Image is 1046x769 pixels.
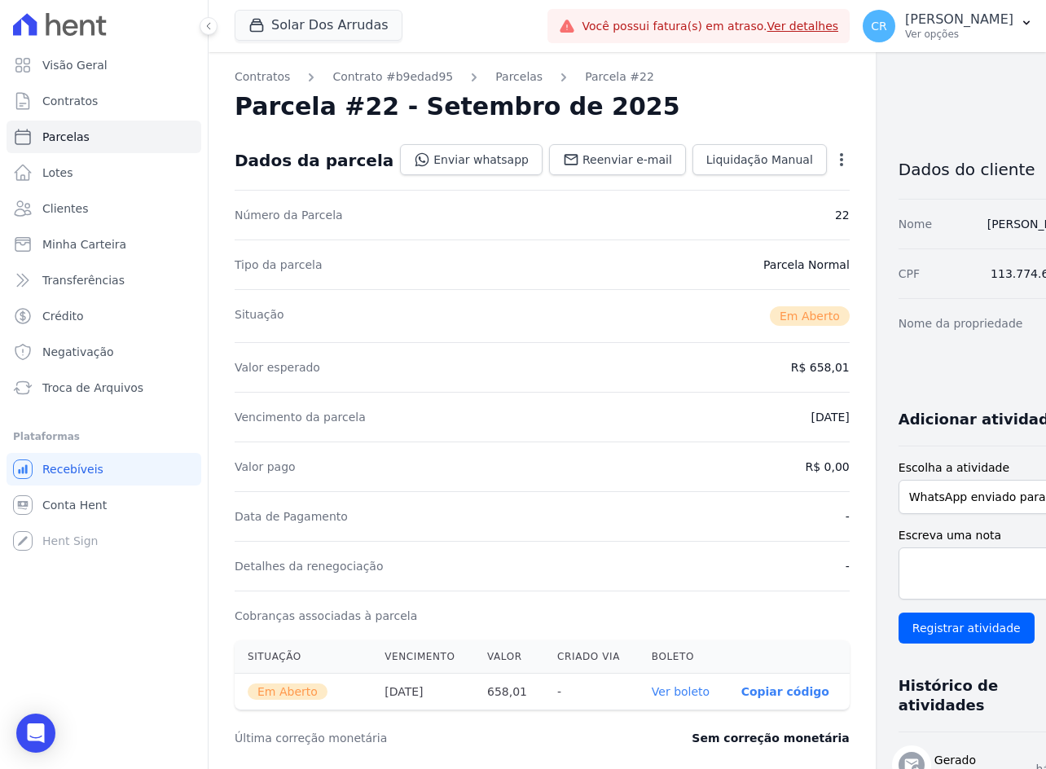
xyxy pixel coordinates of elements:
[16,714,55,753] div: Open Intercom Messenger
[474,674,544,710] th: 658,01
[850,3,1046,49] button: CR [PERSON_NAME] Ver opções
[763,257,850,273] dd: Parcela Normal
[235,151,393,170] div: Dados da parcela
[549,144,686,175] a: Reenviar e-mail
[899,613,1035,644] input: Registrar atividade
[639,640,728,674] th: Boleto
[13,427,195,446] div: Plataformas
[767,20,839,33] a: Ver detalhes
[7,264,201,297] a: Transferências
[235,359,320,376] dt: Valor esperado
[474,640,544,674] th: Valor
[7,453,201,486] a: Recebíveis
[495,68,543,86] a: Parcelas
[7,192,201,225] a: Clientes
[248,683,327,700] span: Em Aberto
[42,93,98,109] span: Contratos
[899,266,920,282] dt: CPF
[235,68,850,86] nav: Breadcrumb
[7,371,201,404] a: Troca de Arquivos
[235,640,371,674] th: Situação
[7,156,201,189] a: Lotes
[544,674,639,710] th: -
[42,57,108,73] span: Visão Geral
[835,207,850,223] dd: 22
[371,640,474,674] th: Vencimento
[42,272,125,288] span: Transferências
[899,315,1023,332] dt: Nome da propriedade
[692,730,849,746] dd: Sem correção monetária
[871,20,887,32] span: CR
[652,685,710,698] a: Ver boleto
[235,306,284,326] dt: Situação
[806,459,850,475] dd: R$ 0,00
[7,121,201,153] a: Parcelas
[7,49,201,81] a: Visão Geral
[42,344,114,360] span: Negativação
[235,92,680,121] h2: Parcela #22 - Setembro de 2025
[42,461,103,477] span: Recebíveis
[544,640,639,674] th: Criado via
[332,68,453,86] a: Contrato #b9edad95
[7,228,201,261] a: Minha Carteira
[905,11,1013,28] p: [PERSON_NAME]
[899,216,932,232] dt: Nome
[692,144,827,175] a: Liquidação Manual
[7,336,201,368] a: Negativação
[7,489,201,521] a: Conta Hent
[582,18,838,35] span: Você possui fatura(s) em atraso.
[42,380,143,396] span: Troca de Arquivos
[846,508,850,525] dd: -
[42,200,88,217] span: Clientes
[235,257,323,273] dt: Tipo da parcela
[741,685,829,698] button: Copiar código
[846,558,850,574] dd: -
[791,359,850,376] dd: R$ 658,01
[42,497,107,513] span: Conta Hent
[235,608,417,624] dt: Cobranças associadas à parcela
[42,165,73,181] span: Lotes
[7,85,201,117] a: Contratos
[42,236,126,253] span: Minha Carteira
[7,300,201,332] a: Crédito
[770,306,850,326] span: Em Aberto
[706,152,813,168] span: Liquidação Manual
[811,409,849,425] dd: [DATE]
[235,10,402,41] button: Solar Dos Arrudas
[905,28,1013,41] p: Ver opções
[235,558,384,574] dt: Detalhes da renegociação
[235,409,366,425] dt: Vencimento da parcela
[235,508,348,525] dt: Data de Pagamento
[585,68,654,86] a: Parcela #22
[42,129,90,145] span: Parcelas
[42,308,84,324] span: Crédito
[582,152,672,168] span: Reenviar e-mail
[400,144,543,175] a: Enviar whatsapp
[235,459,296,475] dt: Valor pago
[235,730,598,746] dt: Última correção monetária
[235,207,343,223] dt: Número da Parcela
[371,674,474,710] th: [DATE]
[235,68,290,86] a: Contratos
